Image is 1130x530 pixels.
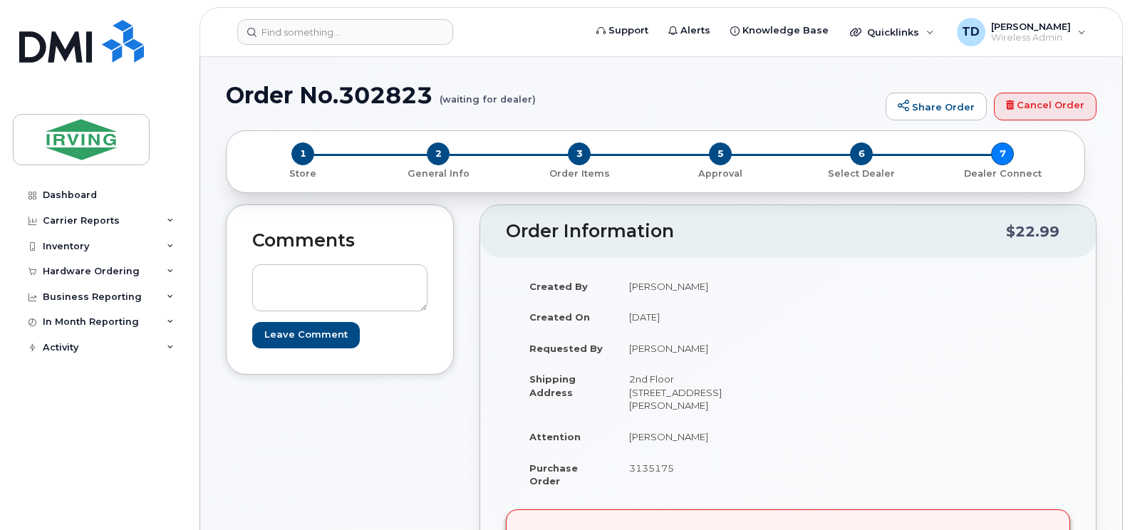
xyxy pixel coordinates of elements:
[616,421,777,452] td: [PERSON_NAME]
[509,165,650,180] a: 3 Order Items
[629,462,674,474] span: 3135175
[616,271,777,302] td: [PERSON_NAME]
[368,165,509,180] a: 2 General Info
[850,142,873,165] span: 6
[650,165,791,180] a: 5 Approval
[238,165,368,180] a: 1 Store
[440,83,536,105] small: (waiting for dealer)
[797,167,926,180] p: Select Dealer
[252,231,427,251] h2: Comments
[529,343,603,354] strong: Requested By
[616,363,777,421] td: 2nd Floor [STREET_ADDRESS][PERSON_NAME]
[791,165,932,180] a: 6 Select Dealer
[506,222,1006,241] h2: Order Information
[252,322,360,348] input: Leave Comment
[373,167,503,180] p: General Info
[529,431,581,442] strong: Attention
[994,93,1097,121] a: Cancel Order
[1006,218,1059,245] div: $22.99
[529,373,576,398] strong: Shipping Address
[291,142,314,165] span: 1
[514,167,644,180] p: Order Items
[244,167,362,180] p: Store
[427,142,450,165] span: 2
[655,167,785,180] p: Approval
[886,93,987,121] a: Share Order
[529,311,590,323] strong: Created On
[529,281,588,292] strong: Created By
[226,83,878,108] h1: Order No.302823
[616,333,777,364] td: [PERSON_NAME]
[709,142,732,165] span: 5
[529,462,578,487] strong: Purchase Order
[568,142,591,165] span: 3
[616,301,777,333] td: [DATE]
